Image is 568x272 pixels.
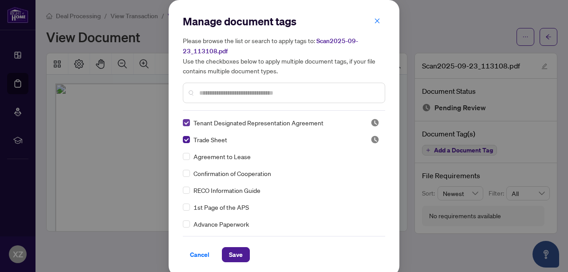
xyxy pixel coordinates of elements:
[193,152,251,161] span: Agreement to Lease
[193,168,271,178] span: Confirmation of Cooperation
[222,247,250,262] button: Save
[193,202,249,212] span: 1st Page of the APS
[371,135,379,144] span: Pending Review
[193,135,227,144] span: Trade Sheet
[193,118,323,128] span: Tenant Designated Representation Agreement
[374,18,380,24] span: close
[190,248,209,262] span: Cancel
[371,118,379,127] span: Pending Review
[193,219,249,229] span: Advance Paperwork
[371,118,379,127] img: status
[183,36,385,76] h5: Please browse the list or search to apply tags to: Use the checkboxes below to apply multiple doc...
[183,247,217,262] button: Cancel
[193,185,260,195] span: RECO Information Guide
[229,248,243,262] span: Save
[371,135,379,144] img: status
[183,14,385,28] h2: Manage document tags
